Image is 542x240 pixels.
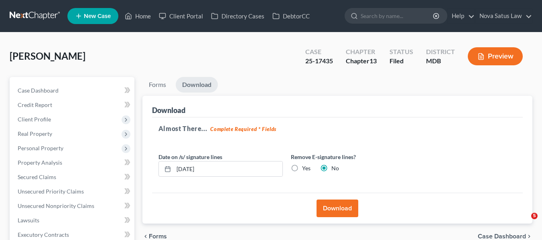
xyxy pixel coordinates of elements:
label: Remove E-signature lines? [291,153,415,161]
a: Help [448,9,475,23]
a: Nova Satus Law [475,9,532,23]
div: 25-17435 [305,56,333,66]
a: DebtorCC [268,9,314,23]
div: Chapter [346,47,377,56]
i: chevron_left [142,233,149,240]
i: chevron_right [526,233,532,240]
div: Filed [390,56,413,66]
a: Property Analysis [11,155,134,170]
a: Forms [142,77,173,93]
a: Case Dashboard chevron_right [478,233,532,240]
span: Property Analysis [18,159,62,166]
input: Search by name... [361,8,434,23]
button: Preview [468,47,523,65]
a: Client Portal [155,9,207,23]
span: Lawsuits [18,217,39,224]
span: Real Property [18,130,52,137]
div: Status [390,47,413,56]
span: Executory Contracts [18,231,69,238]
a: Secured Claims [11,170,134,184]
div: MDB [426,56,455,66]
label: Yes [302,164,311,172]
span: Client Profile [18,116,51,123]
a: Case Dashboard [11,83,134,98]
span: Case Dashboard [478,233,526,240]
span: Unsecured Priority Claims [18,188,84,195]
button: chevron_left Forms [142,233,178,240]
strong: Complete Required * Fields [210,126,276,132]
span: Case Dashboard [18,87,59,94]
div: Chapter [346,56,377,66]
span: Unsecured Nonpriority Claims [18,202,94,209]
span: Personal Property [18,145,63,151]
a: Home [121,9,155,23]
a: Unsecured Nonpriority Claims [11,199,134,213]
iframe: Intercom live chat [515,213,534,232]
input: MM/DD/YYYY [174,161,282,177]
label: Date on /s/ signature lines [158,153,222,161]
span: Forms [149,233,167,240]
label: No [331,164,339,172]
a: Lawsuits [11,213,134,228]
span: New Case [84,13,111,19]
a: Download [176,77,218,93]
a: Directory Cases [207,9,268,23]
div: District [426,47,455,56]
span: 5 [531,213,538,219]
span: 13 [369,57,377,65]
a: Unsecured Priority Claims [11,184,134,199]
div: Download [152,105,185,115]
button: Download [317,200,358,217]
span: Credit Report [18,101,52,108]
a: Credit Report [11,98,134,112]
h5: Almost There... [158,124,516,133]
span: [PERSON_NAME] [10,50,85,62]
div: Case [305,47,333,56]
span: Secured Claims [18,173,56,180]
